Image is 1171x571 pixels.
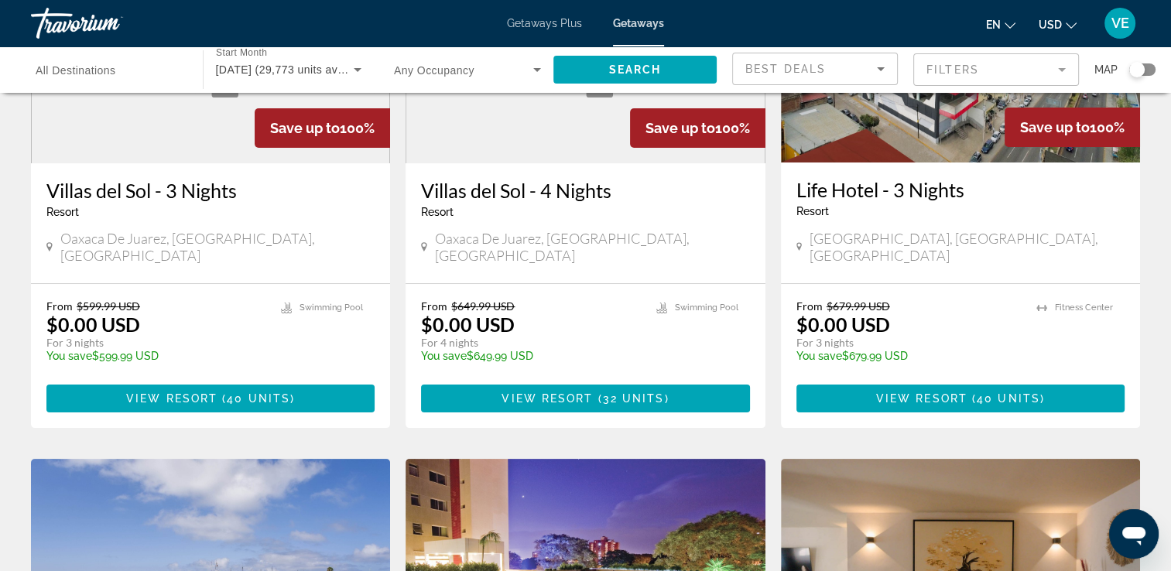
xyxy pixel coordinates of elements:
[421,313,515,336] p: $0.00 USD
[827,299,890,313] span: $679.99 USD
[977,392,1040,405] span: 40 units
[745,60,885,78] mat-select: Sort by
[77,299,140,313] span: $599.99 USD
[46,313,140,336] p: $0.00 USD
[796,350,1021,362] p: $679.99 USD
[421,299,447,313] span: From
[603,392,665,405] span: 32 units
[675,303,738,313] span: Swimming Pool
[876,392,967,405] span: View Resort
[1094,59,1118,80] span: Map
[421,336,640,350] p: For 4 nights
[421,385,749,412] button: View Resort(32 units)
[745,63,826,75] span: Best Deals
[46,336,265,350] p: For 3 nights
[60,230,375,264] span: Oaxaca de Juarez, [GEOGRAPHIC_DATA], [GEOGRAPHIC_DATA]
[421,350,640,362] p: $649.99 USD
[796,313,890,336] p: $0.00 USD
[630,108,765,148] div: 100%
[913,53,1079,87] button: Filter
[796,385,1125,412] button: View Resort(40 units)
[502,392,593,405] span: View Resort
[593,392,669,405] span: ( )
[46,350,265,362] p: $599.99 USD
[796,350,842,362] span: You save
[1039,13,1077,36] button: Change currency
[645,120,715,136] span: Save up to
[300,303,363,313] span: Swimming Pool
[46,179,375,202] a: Villas del Sol - 3 Nights
[46,206,79,218] span: Resort
[451,299,515,313] span: $649.99 USD
[421,350,467,362] span: You save
[217,392,295,405] span: ( )
[421,179,749,202] a: Villas del Sol - 4 Nights
[46,299,73,313] span: From
[1039,19,1062,31] span: USD
[255,108,390,148] div: 100%
[796,205,829,217] span: Resort
[613,17,664,29] a: Getaways
[986,19,1001,31] span: en
[435,230,749,264] span: Oaxaca de Juarez, [GEOGRAPHIC_DATA], [GEOGRAPHIC_DATA]
[270,120,340,136] span: Save up to
[967,392,1045,405] span: ( )
[796,336,1021,350] p: For 3 nights
[810,230,1125,264] span: [GEOGRAPHIC_DATA], [GEOGRAPHIC_DATA], [GEOGRAPHIC_DATA]
[1055,303,1113,313] span: Fitness Center
[1111,15,1129,31] span: VE
[36,64,116,77] span: All Destinations
[216,63,375,76] span: [DATE] (29,773 units available)
[553,56,717,84] button: Search
[986,13,1015,36] button: Change language
[394,64,474,77] span: Any Occupancy
[421,206,454,218] span: Resort
[46,350,92,362] span: You save
[31,3,186,43] a: Travorium
[1100,7,1140,39] button: User Menu
[507,17,582,29] a: Getaways Plus
[216,48,267,58] span: Start Month
[1005,108,1140,147] div: 100%
[796,178,1125,201] a: Life Hotel - 3 Nights
[1020,119,1090,135] span: Save up to
[46,385,375,412] button: View Resort(40 units)
[796,299,823,313] span: From
[126,392,217,405] span: View Resort
[1109,509,1159,559] iframe: Button to launch messaging window
[227,392,290,405] span: 40 units
[608,63,661,76] span: Search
